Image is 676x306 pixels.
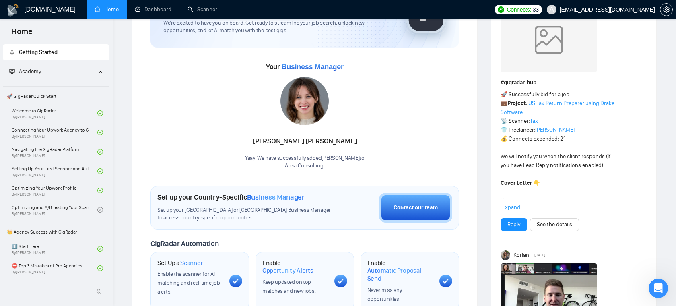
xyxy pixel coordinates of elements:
[245,155,365,170] div: Yaay! We have successfully added [PERSON_NAME] to
[97,130,103,135] span: check-circle
[549,7,554,12] span: user
[163,19,393,35] span: We're excited to have you on board. Get ready to streamline your job search, unlock new opportuni...
[262,267,313,275] span: Opportunity Alerts
[96,287,104,295] span: double-left
[507,220,520,229] a: Reply
[533,5,539,14] span: 33
[501,8,597,72] img: weqQh+iSagEgQAAAABJRU5ErkJggg==
[9,49,15,55] span: rocket
[12,104,97,122] a: Welcome to GigRadarBy[PERSON_NAME]
[245,162,365,170] p: Areia Consulting .
[262,259,328,275] h1: Enable
[247,193,305,202] span: Business Manager
[660,6,672,13] span: setting
[150,239,218,248] span: GigRadar Automation
[535,126,575,133] a: [PERSON_NAME]
[379,193,452,223] button: Contact our team
[97,110,103,116] span: check-circle
[502,204,520,211] span: Expand
[97,207,103,213] span: check-circle
[660,6,673,13] a: setting
[12,201,97,219] a: Optimizing and A/B Testing Your Scanner for Better ResultsBy[PERSON_NAME]
[537,220,572,229] a: See the details
[501,250,510,260] img: Korlan
[513,251,529,260] span: Korlan
[19,68,41,75] span: Academy
[157,193,305,202] h1: Set up your Country-Specific
[157,271,220,295] span: Enable the scanner for AI matching and real-time job alerts.
[660,3,673,16] button: setting
[97,188,103,193] span: check-circle
[534,252,545,259] span: [DATE]
[157,259,203,267] h1: Set Up a
[12,162,97,180] a: Setting Up Your First Scanner and Auto-BidderBy[PERSON_NAME]
[19,49,58,56] span: Getting Started
[501,218,527,231] button: Reply
[95,6,119,13] a: homeHome
[649,279,668,298] iframe: Intercom live chat
[281,63,343,71] span: Business Manager
[3,44,109,60] li: Getting Started
[501,180,540,186] strong: Cover Letter 👇
[9,68,15,74] span: fund-projection-screen
[394,203,438,212] div: Contact our team
[12,124,97,141] a: Connecting Your Upwork Agency to GigRadarBy[PERSON_NAME]
[530,118,538,124] a: Tax
[97,149,103,155] span: check-circle
[367,287,402,302] span: Never miss any opportunities.
[4,224,109,240] span: 👑 Agency Success with GigRadar
[12,143,97,161] a: Navigating the GigRadar PlatformBy[PERSON_NAME]
[135,6,171,13] a: dashboardDashboard
[4,88,109,104] span: 🚀 GigRadar Quick Start
[5,26,39,43] span: Home
[501,78,647,87] h1: # gigradar-hub
[12,182,97,199] a: Optimizing Your Upwork ProfileBy[PERSON_NAME]
[367,267,433,282] span: Automatic Proposal Send
[498,6,504,13] img: upwork-logo.png
[367,259,433,283] h1: Enable
[97,265,103,271] span: check-circle
[530,218,579,231] button: See the details
[507,100,527,107] strong: Project:
[12,240,97,258] a: 1️⃣ Start HereBy[PERSON_NAME]
[188,6,217,13] a: searchScanner
[97,168,103,174] span: check-circle
[501,100,614,116] a: US Tax Return Preparer using Drake Software
[6,4,19,17] img: logo
[507,5,531,14] span: Connects:
[9,68,41,75] span: Academy
[157,207,334,222] span: Set up your [GEOGRAPHIC_DATA] or [GEOGRAPHIC_DATA] Business Manager to access country-specific op...
[12,259,97,277] a: ⛔ Top 3 Mistakes of Pro AgenciesBy[PERSON_NAME]
[266,62,344,71] span: Your
[280,77,329,125] img: 1717012279191-83.jpg
[180,259,203,267] span: Scanner
[262,279,316,294] span: Keep updated on top matches and new jobs.
[97,246,103,252] span: check-circle
[245,134,365,148] div: [PERSON_NAME] [PERSON_NAME]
